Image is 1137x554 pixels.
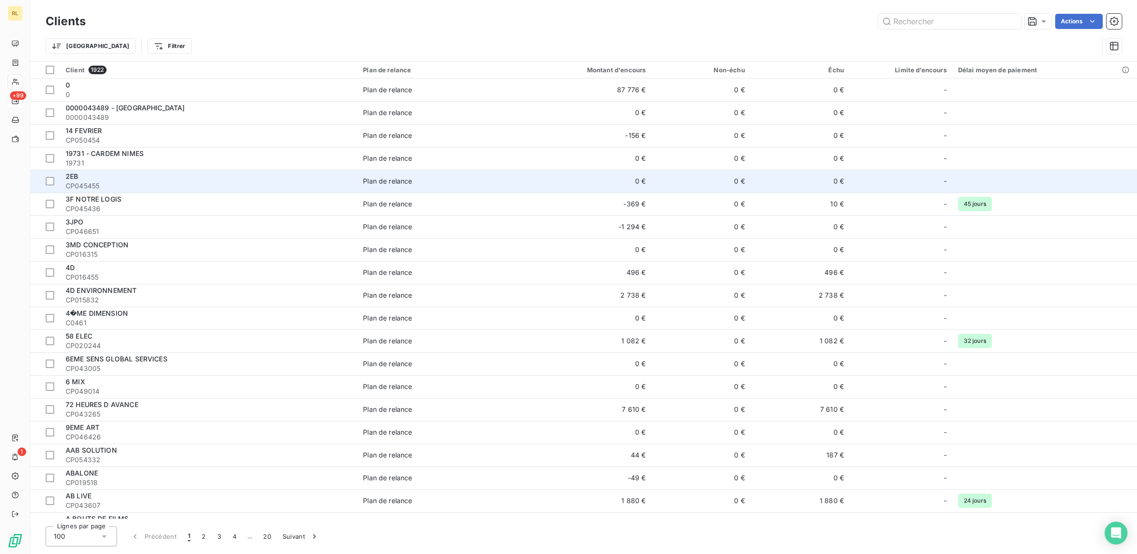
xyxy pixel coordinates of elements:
[756,66,844,74] div: Échu
[944,496,947,505] span: -
[651,238,750,261] td: 0 €
[944,428,947,437] span: -
[363,66,513,74] div: Plan de relance
[363,131,412,140] div: Plan de relance
[651,512,750,535] td: 0 €
[363,199,412,209] div: Plan de relance
[66,432,352,442] span: CP046426
[212,526,227,546] button: 3
[66,501,352,510] span: CP043607
[651,398,750,421] td: 0 €
[46,39,136,54] button: [GEOGRAPHIC_DATA]
[66,218,84,226] span: 3JPO
[524,66,646,74] div: Montant d'encours
[958,494,992,508] span: 24 jours
[363,154,412,163] div: Plan de relance
[1055,14,1103,29] button: Actions
[751,352,850,375] td: 0 €
[363,428,412,437] div: Plan de relance
[944,85,947,95] span: -
[66,66,85,74] span: Client
[363,382,412,391] div: Plan de relance
[944,176,947,186] span: -
[66,204,352,214] span: CP045436
[751,489,850,512] td: 1 880 €
[651,124,750,147] td: 0 €
[519,330,651,352] td: 1 082 €
[751,375,850,398] td: 0 €
[751,512,850,535] td: 38 681 €
[651,261,750,284] td: 0 €
[651,101,750,124] td: 0 €
[54,532,65,541] span: 100
[751,78,850,101] td: 0 €
[519,78,651,101] td: 87 776 €
[227,526,242,546] button: 4
[66,409,352,419] span: CP043265
[66,126,102,135] span: 14 FEVRIER
[751,398,850,421] td: 7 610 €
[519,421,651,444] td: 0 €
[66,136,352,145] span: CP050454
[182,526,196,546] button: 1
[944,291,947,300] span: -
[66,181,352,191] span: CP045455
[751,101,850,124] td: 0 €
[519,124,651,147] td: -156 €
[66,272,352,282] span: CP016455
[519,147,651,170] td: 0 €
[8,6,23,21] div: RL
[657,66,745,74] div: Non-échu
[944,473,947,483] span: -
[751,238,850,261] td: 0 €
[66,446,117,454] span: AAB SOLUTION
[66,515,128,523] span: A BOUTS DE FILMS
[944,222,947,232] span: -
[519,512,651,535] td: 19 152 €
[751,215,850,238] td: 0 €
[363,268,412,277] div: Plan de relance
[519,352,651,375] td: 0 €
[519,170,651,193] td: 0 €
[958,334,992,348] span: 32 jours
[66,423,99,431] span: 9EME ART
[363,473,412,483] div: Plan de relance
[242,529,257,544] span: …
[751,330,850,352] td: 1 082 €
[944,131,947,140] span: -
[651,444,750,467] td: 0 €
[66,478,352,487] span: CP019518
[66,455,352,465] span: CP054332
[519,238,651,261] td: 0 €
[66,378,85,386] span: 6 MIX
[66,492,91,500] span: AB LIVE
[944,199,947,209] span: -
[944,108,947,117] span: -
[651,375,750,398] td: 0 €
[66,250,352,259] span: CP016315
[944,245,947,254] span: -
[363,245,412,254] div: Plan de relance
[18,447,26,456] span: 1
[363,336,412,346] div: Plan de relance
[651,467,750,489] td: 0 €
[66,104,185,112] span: 0000043489 - [GEOGRAPHIC_DATA]
[125,526,182,546] button: Précédent
[651,170,750,193] td: 0 €
[944,382,947,391] span: -
[855,66,947,74] div: Limite d’encours
[519,215,651,238] td: -1 294 €
[751,421,850,444] td: 0 €
[46,13,86,30] h3: Clients
[751,444,850,467] td: 187 €
[944,405,947,414] span: -
[751,307,850,330] td: 0 €
[363,108,412,117] div: Plan de relance
[519,101,651,124] td: 0 €
[751,193,850,215] td: 10 €
[944,359,947,369] span: -
[66,341,352,350] span: CP020244
[944,450,947,460] span: -
[751,261,850,284] td: 496 €
[651,284,750,307] td: 0 €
